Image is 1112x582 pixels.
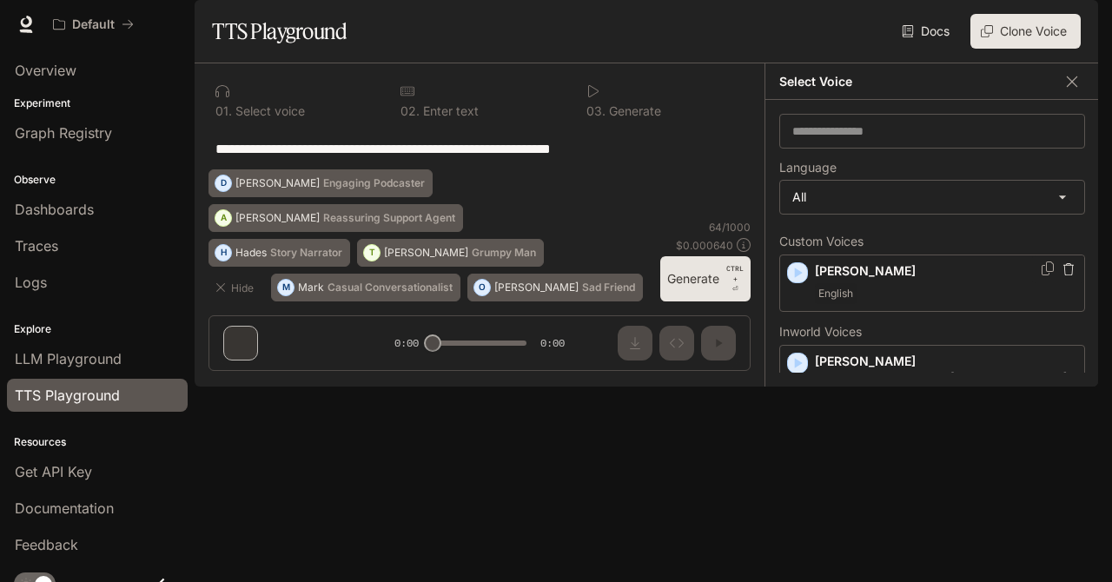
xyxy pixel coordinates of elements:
p: 0 3 . [586,105,606,117]
p: [PERSON_NAME] [235,213,320,223]
p: Enter text [420,105,479,117]
div: All [780,181,1084,214]
p: Hades [235,248,267,258]
p: [PERSON_NAME] [494,282,579,293]
h1: TTS Playground [212,14,347,49]
p: Inworld Voices [779,326,1085,338]
button: T[PERSON_NAME]Grumpy Man [357,239,544,267]
p: Mark [298,282,324,293]
button: All workspaces [45,7,142,42]
div: O [474,274,490,301]
p: CTRL + [726,263,744,284]
p: Custom Voices [779,235,1085,248]
div: A [215,204,231,232]
p: Deep, smooth middle-aged male French voice. Composed and calm [815,370,1077,401]
p: Grumpy Man [472,248,536,258]
p: [PERSON_NAME] [815,262,1077,280]
button: Hide [208,274,264,301]
p: Casual Conversationalist [328,282,453,293]
p: Generate [606,105,661,117]
button: A[PERSON_NAME]Reassuring Support Agent [208,204,463,232]
p: 0 1 . [215,105,232,117]
p: Select voice [232,105,305,117]
button: O[PERSON_NAME]Sad Friend [467,274,643,301]
p: Sad Friend [582,282,635,293]
p: Default [72,17,115,32]
div: D [215,169,231,197]
button: D[PERSON_NAME]Engaging Podcaster [208,169,433,197]
p: 64 / 1000 [709,220,751,235]
p: 0 2 . [400,105,420,117]
div: H [215,239,231,267]
p: Language [779,162,837,174]
p: [PERSON_NAME] [235,178,320,188]
span: English [815,283,857,304]
div: M [278,274,294,301]
p: ⏎ [726,263,744,294]
p: Reassuring Support Agent [323,213,455,223]
p: Story Narrator [270,248,342,258]
div: T [364,239,380,267]
button: MMarkCasual Conversationalist [271,274,460,301]
p: [PERSON_NAME] [815,353,1077,370]
p: [PERSON_NAME] [384,248,468,258]
a: Docs [898,14,956,49]
button: GenerateCTRL +⏎ [660,256,751,301]
p: Engaging Podcaster [323,178,425,188]
button: Clone Voice [970,14,1081,49]
button: HHadesStory Narrator [208,239,350,267]
button: Copy Voice ID [1039,261,1056,275]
